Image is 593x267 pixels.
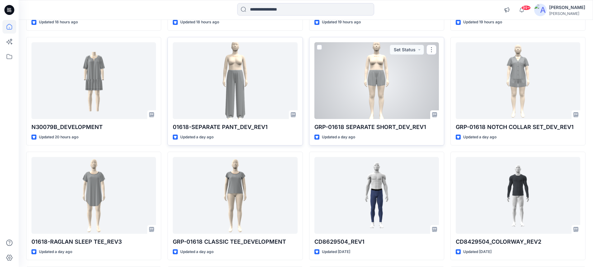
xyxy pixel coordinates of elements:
[180,19,219,25] p: Updated 18 hours ago
[314,237,439,246] p: CD8629504_REV1
[322,249,350,255] p: Updated [DATE]
[173,237,297,246] p: GRP-01618 CLASSIC TEE_DEVELOPMENT
[314,157,439,234] a: CD8629504_REV1
[456,42,580,119] a: GRP-01618 NOTCH COLLAR SET_DEV_REV1
[322,134,355,140] p: Updated a day ago
[31,157,156,234] a: 01618-RAGLAN SLEEP TEE_REV3
[31,237,156,246] p: 01618-RAGLAN SLEEP TEE_REV3
[456,123,580,131] p: GRP-01618 NOTCH COLLAR SET_DEV_REV1
[39,249,72,255] p: Updated a day ago
[456,157,580,234] a: CD8429504_COLORWAY_REV2
[314,42,439,119] a: GRP-01618 SEPARATE SHORT_DEV_REV1
[39,19,78,25] p: Updated 18 hours ago
[180,134,214,140] p: Updated a day ago
[463,134,497,140] p: Updated a day ago
[463,249,492,255] p: Updated [DATE]
[549,11,585,16] div: [PERSON_NAME]
[31,123,156,131] p: N30079B_DEVELOPMENT
[322,19,361,25] p: Updated 19 hours ago
[173,42,297,119] a: 01618-SEPARATE PANT_DEV_REV1
[549,4,585,11] div: [PERSON_NAME]
[173,157,297,234] a: GRP-01618 CLASSIC TEE_DEVELOPMENT
[314,123,439,131] p: GRP-01618 SEPARATE SHORT_DEV_REV1
[173,123,297,131] p: 01618-SEPARATE PANT_DEV_REV1
[463,19,502,25] p: Updated 19 hours ago
[31,42,156,119] a: N30079B_DEVELOPMENT
[39,134,78,140] p: Updated 20 hours ago
[456,237,580,246] p: CD8429504_COLORWAY_REV2
[521,5,531,10] span: 99+
[180,249,214,255] p: Updated a day ago
[534,4,547,16] img: avatar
